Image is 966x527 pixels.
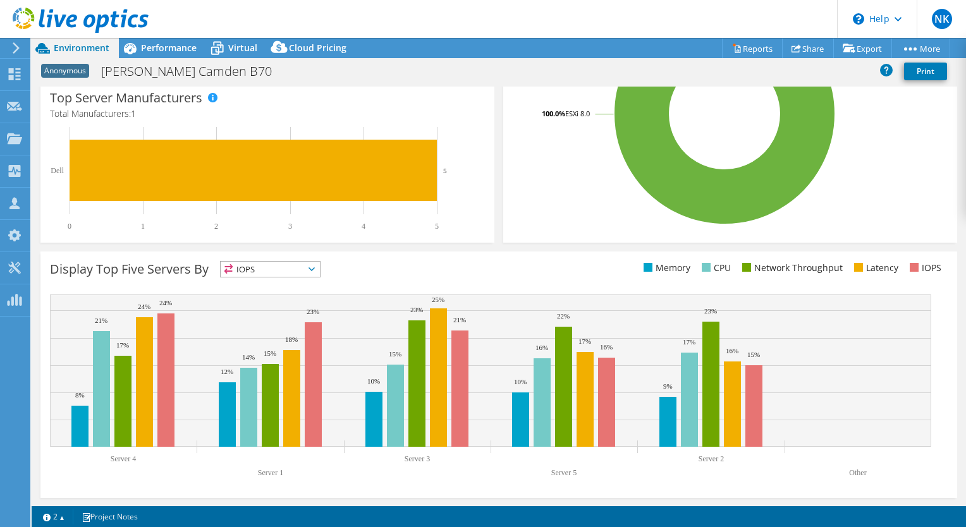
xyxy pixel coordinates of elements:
[851,261,898,275] li: Latency
[683,338,695,346] text: 17%
[141,222,145,231] text: 1
[514,378,527,385] text: 10%
[307,308,319,315] text: 23%
[367,377,380,385] text: 10%
[289,42,346,54] span: Cloud Pricing
[50,91,202,105] h3: Top Server Manufacturers
[405,454,430,463] text: Server 3
[726,347,738,354] text: 16%
[131,107,136,119] span: 1
[410,306,423,313] text: 23%
[747,351,760,358] text: 15%
[73,509,147,524] a: Project Notes
[264,349,276,357] text: 15%
[932,9,952,29] span: NK
[242,353,255,361] text: 14%
[849,468,866,477] text: Other
[782,39,834,58] a: Share
[75,391,85,399] text: 8%
[288,222,292,231] text: 3
[542,109,565,118] tspan: 100.0%
[95,64,291,78] h1: [PERSON_NAME] Camden B70
[739,261,843,275] li: Network Throughput
[228,42,257,54] span: Virtual
[704,307,717,315] text: 23%
[141,42,197,54] span: Performance
[95,317,107,324] text: 21%
[258,468,283,477] text: Server 1
[600,343,613,351] text: 16%
[557,312,570,320] text: 22%
[907,261,941,275] li: IOPS
[54,42,109,54] span: Environment
[362,222,365,231] text: 4
[159,299,172,306] text: 24%
[214,222,218,231] text: 2
[891,39,950,58] a: More
[699,454,724,463] text: Server 2
[699,261,731,275] li: CPU
[41,64,89,78] span: Anonymous
[663,382,673,390] text: 9%
[221,368,233,375] text: 12%
[904,63,947,80] a: Print
[116,341,129,349] text: 17%
[578,337,591,345] text: 17%
[640,261,690,275] li: Memory
[138,303,150,310] text: 24%
[285,336,298,343] text: 18%
[432,296,444,303] text: 25%
[50,107,485,121] h4: Total Manufacturers:
[853,13,864,25] svg: \n
[435,222,439,231] text: 5
[833,39,892,58] a: Export
[111,454,136,463] text: Server 4
[221,262,320,277] span: IOPS
[453,316,466,324] text: 21%
[535,344,548,351] text: 16%
[389,350,401,358] text: 15%
[51,166,64,175] text: Dell
[34,509,73,524] a: 2
[551,468,577,477] text: Server 5
[68,222,71,231] text: 0
[443,167,447,174] text: 5
[722,39,783,58] a: Reports
[565,109,590,118] tspan: ESXi 8.0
